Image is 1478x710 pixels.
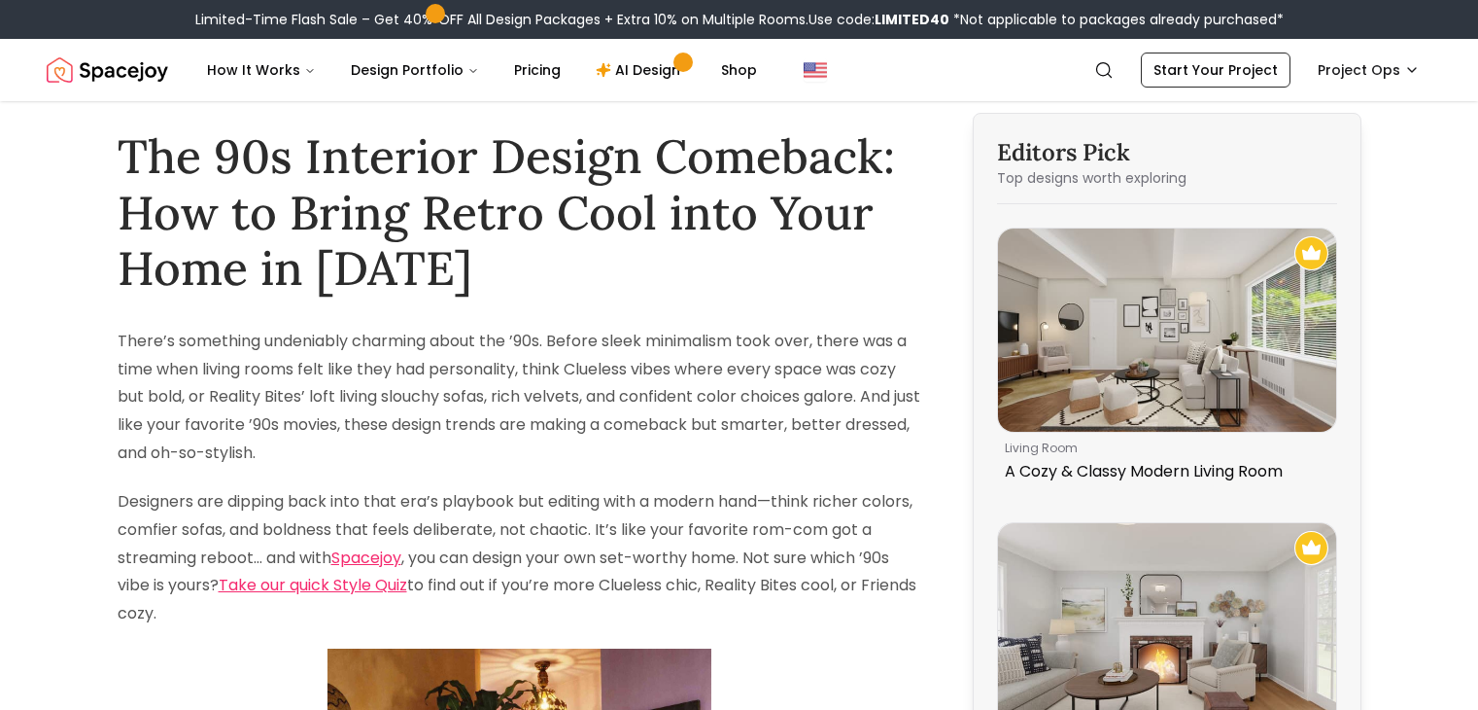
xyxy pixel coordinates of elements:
img: Recommended Spacejoy Design - A Cozy & Classy Modern Living Room [1294,236,1328,270]
p: Top designs worth exploring [997,168,1337,188]
h1: The 90s Interior Design Comeback: How to Bring Retro Cool into Your Home in [DATE] [118,128,922,297]
a: Spacejoy [47,51,168,89]
img: A Cozy & Classy Modern Living Room [998,229,1336,432]
p: living room [1005,441,1322,456]
button: Project Ops [1306,53,1431,88]
p: There’s something undeniably charming about the ’90s. Before sleek minimalism took over, there wa... [118,328,922,468]
div: Limited-Time Flash Sale – Get 40% OFF All Design Packages + Extra 10% on Multiple Rooms. [195,10,1284,29]
button: Design Portfolio [335,51,495,89]
img: Spacejoy Logo [47,51,168,89]
span: *Not applicable to packages already purchased* [949,10,1284,29]
a: Pricing [498,51,576,89]
span: Use code: [808,10,949,29]
nav: Global [47,39,1431,101]
a: AI Design [580,51,702,89]
b: LIMITED40 [875,10,949,29]
a: Take our quick Style Quiz [219,574,407,596]
a: A Cozy & Classy Modern Living RoomRecommended Spacejoy Design - A Cozy & Classy Modern Living Roo... [997,228,1337,491]
img: Recommended Spacejoy Design - Living Room Classic Elegant with Cozy Fireplace [1294,531,1328,565]
h3: Editors Pick [997,137,1337,168]
a: Spacejoy [331,547,401,569]
p: A Cozy & Classy Modern Living Room [1005,460,1322,483]
nav: Main [191,51,773,89]
a: Start Your Project [1141,53,1290,88]
img: United States [804,58,827,82]
button: How It Works [191,51,331,89]
p: Designers are dipping back into that era’s playbook but editing with a modern hand—think richer c... [118,488,922,628]
a: Shop [705,51,773,89]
